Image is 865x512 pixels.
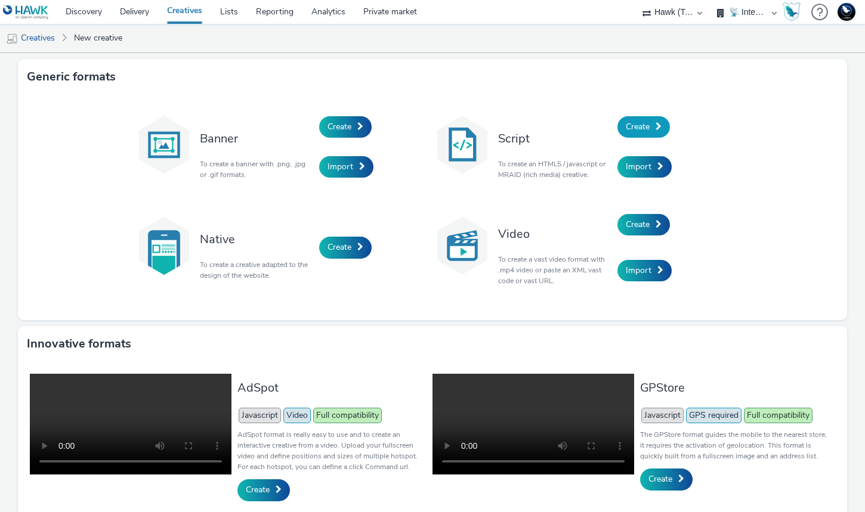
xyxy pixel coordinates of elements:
span: Import [626,265,651,276]
h3: Innovative formats [27,335,131,353]
span: Create [246,484,270,495]
h3: GPStore [640,380,830,396]
img: native.svg [134,216,194,275]
p: To create a creative adapted to the design of the website. [200,259,313,281]
span: Import [626,161,651,172]
p: To create a banner with .png, .jpg or .gif formats. [200,159,313,180]
span: Javascript [641,408,684,423]
p: AdSpot format is really easy to use and to create an interactive creative from a video. Upload yo... [237,429,427,472]
a: Import [319,156,373,178]
a: Create [319,237,372,258]
span: GPS required [686,408,742,423]
span: Create [626,121,650,132]
p: To create a vast video format with .mp4 video or paste an XML vast code or vast URL. [498,254,611,286]
a: Import [617,260,672,281]
a: Import [617,156,672,178]
span: Create [328,121,351,132]
img: banner.svg [134,115,194,175]
h3: Generic formats [27,68,116,86]
span: Create [648,473,672,485]
h3: Script [498,131,611,147]
p: The GPStore format guides the mobile to the nearest store, it requires the activation of geolocat... [640,429,830,461]
h3: AdSpot [237,380,427,396]
h3: Banner [200,131,313,147]
img: code.svg [432,115,492,175]
h3: Video [498,226,611,242]
span: Create [328,241,351,253]
a: Hawk Academy [783,2,805,21]
a: Create [617,214,670,235]
a: Create [617,116,670,138]
a: New creative [68,24,128,52]
img: undefined Logo [3,5,49,20]
span: Javascript [239,408,281,423]
a: Create [237,479,290,501]
span: Full compatibility [313,408,382,423]
span: Create [626,219,650,230]
a: Create [319,116,372,138]
a: Create [640,468,693,490]
img: mobile [6,33,18,45]
img: video.svg [432,216,492,275]
span: Import [328,161,353,172]
span: Full compatibility [744,408,813,423]
span: Video [283,408,311,423]
img: Hawk Academy [783,2,801,21]
img: Support Hawk [838,3,855,21]
h3: Native [200,231,313,247]
p: To create an HTML5 / javascript or MRAID (rich media) creative. [498,159,611,180]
